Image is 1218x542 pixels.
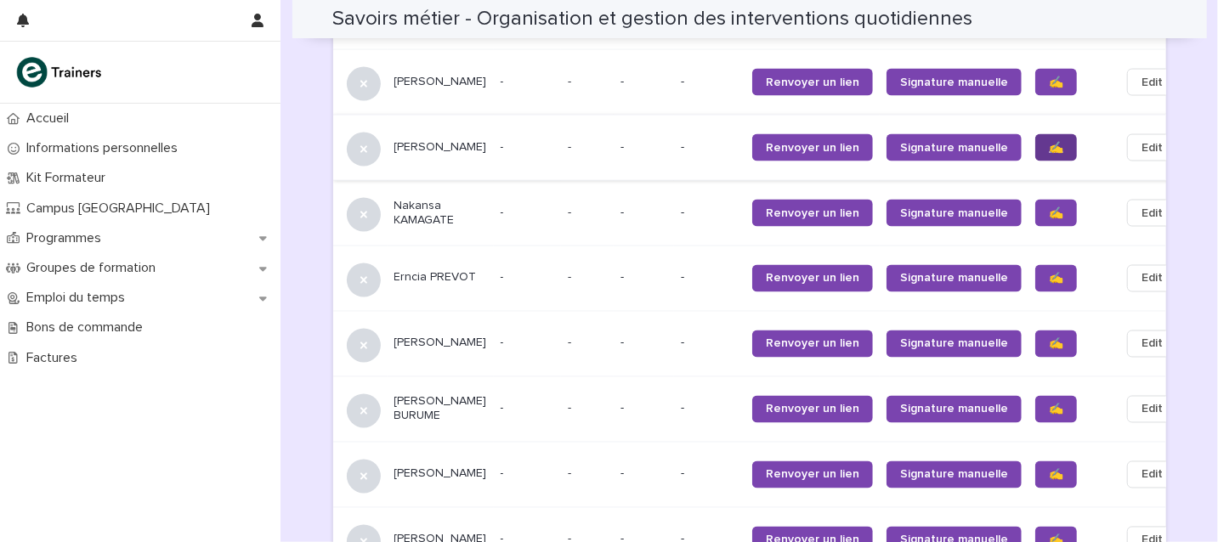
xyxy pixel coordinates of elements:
p: - [568,333,575,351]
a: ✍️ [1035,461,1077,488]
button: Edit [1127,134,1177,161]
p: - [620,75,667,89]
tr: [PERSON_NAME]--- --Renvoyer un lienSignature manuelle✍️Edit [333,49,1205,115]
a: Signature manuelle [887,461,1022,488]
span: ✍️ [1049,338,1063,350]
button: Edit [1127,69,1177,96]
span: Signature manuelle [900,469,1008,481]
p: - [620,336,667,351]
a: ✍️ [1035,330,1077,358]
a: Renvoyer un lien [752,69,873,96]
p: - [620,140,667,155]
button: Edit [1127,265,1177,292]
a: ✍️ [1035,200,1077,227]
span: Edit [1142,401,1163,418]
p: - [501,336,554,351]
p: - [568,398,575,416]
a: ✍️ [1035,265,1077,292]
p: [PERSON_NAME] [394,336,487,351]
p: - [620,402,667,416]
p: Kit Formateur [20,170,119,186]
span: Signature manuelle [900,142,1008,154]
span: Renvoyer un lien [766,469,859,481]
p: Nakansa KAMAGATE [394,199,487,228]
p: Erncia PREVOT [394,271,487,285]
p: - [681,206,739,220]
a: Signature manuelle [887,265,1022,292]
p: - [681,75,739,89]
img: K0CqGN7SDeD6s4JG8KQk [14,55,107,89]
p: Emploi du temps [20,290,139,306]
a: Signature manuelle [887,69,1022,96]
span: Renvoyer un lien [766,76,859,88]
p: [PERSON_NAME] [394,140,487,155]
span: Edit [1142,466,1163,483]
tr: Nakansa KAMAGATE--- --Renvoyer un lienSignature manuelle✍️Edit [333,180,1205,246]
p: [PERSON_NAME] [394,75,487,89]
span: Edit [1142,270,1163,287]
p: Groupes de formation [20,260,169,276]
a: ✍️ [1035,134,1077,161]
p: Programmes [20,230,115,246]
span: ✍️ [1049,207,1063,219]
p: - [501,206,554,220]
p: - [568,268,575,285]
p: - [501,140,554,155]
p: - [681,336,739,351]
a: Renvoyer un lien [752,461,873,488]
button: Edit [1127,200,1177,227]
p: - [568,137,575,155]
p: Factures [20,350,91,366]
tr: [PERSON_NAME]--- --Renvoyer un lienSignature manuelle✍️Edit [333,442,1205,507]
span: Renvoyer un lien [766,207,859,219]
p: - [681,271,739,285]
p: - [681,402,739,416]
span: Signature manuelle [900,207,1008,219]
a: Signature manuelle [887,330,1022,358]
p: Campus [GEOGRAPHIC_DATA] [20,200,224,217]
a: ✍️ [1035,69,1077,96]
p: - [620,467,667,482]
a: Renvoyer un lien [752,200,873,227]
tr: [PERSON_NAME] BURUME--- --Renvoyer un lienSignature manuelle✍️Edit [333,376,1205,442]
p: - [501,402,554,416]
span: Renvoyer un lien [766,142,859,154]
span: Edit [1142,205,1163,222]
tr: [PERSON_NAME]--- --Renvoyer un lienSignature manuelle✍️Edit [333,311,1205,376]
tr: [PERSON_NAME]--- --Renvoyer un lienSignature manuelle✍️Edit [333,115,1205,180]
p: - [620,206,667,220]
p: [PERSON_NAME] [394,467,487,482]
p: - [501,271,554,285]
span: Renvoyer un lien [766,404,859,415]
span: ✍️ [1049,469,1063,481]
a: Renvoyer un lien [752,265,873,292]
span: Signature manuelle [900,273,1008,285]
span: Renvoyer un lien [766,338,859,350]
a: Signature manuelle [887,200,1022,227]
a: Renvoyer un lien [752,134,873,161]
span: Renvoyer un lien [766,273,859,285]
p: Bons de commande [20,319,156,336]
a: Signature manuelle [887,134,1022,161]
button: Edit [1127,330,1177,358]
p: - [501,75,554,89]
p: - [620,271,667,285]
p: - [501,467,554,482]
span: ✍️ [1049,76,1063,88]
button: Edit [1127,461,1177,488]
a: Signature manuelle [887,396,1022,423]
h2: Savoirs métier - Organisation et gestion des interventions quotidiennes [333,7,973,31]
tr: Erncia PREVOT--- --Renvoyer un lienSignature manuelle✍️Edit [333,246,1205,311]
p: Accueil [20,110,82,127]
span: Edit [1142,336,1163,353]
span: Signature manuelle [900,76,1008,88]
button: Edit [1127,396,1177,423]
a: Renvoyer un lien [752,396,873,423]
p: - [568,464,575,482]
span: Signature manuelle [900,338,1008,350]
a: Renvoyer un lien [752,330,873,358]
p: - [681,467,739,482]
p: - [681,140,739,155]
span: ✍️ [1049,142,1063,154]
p: Informations personnelles [20,140,191,156]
